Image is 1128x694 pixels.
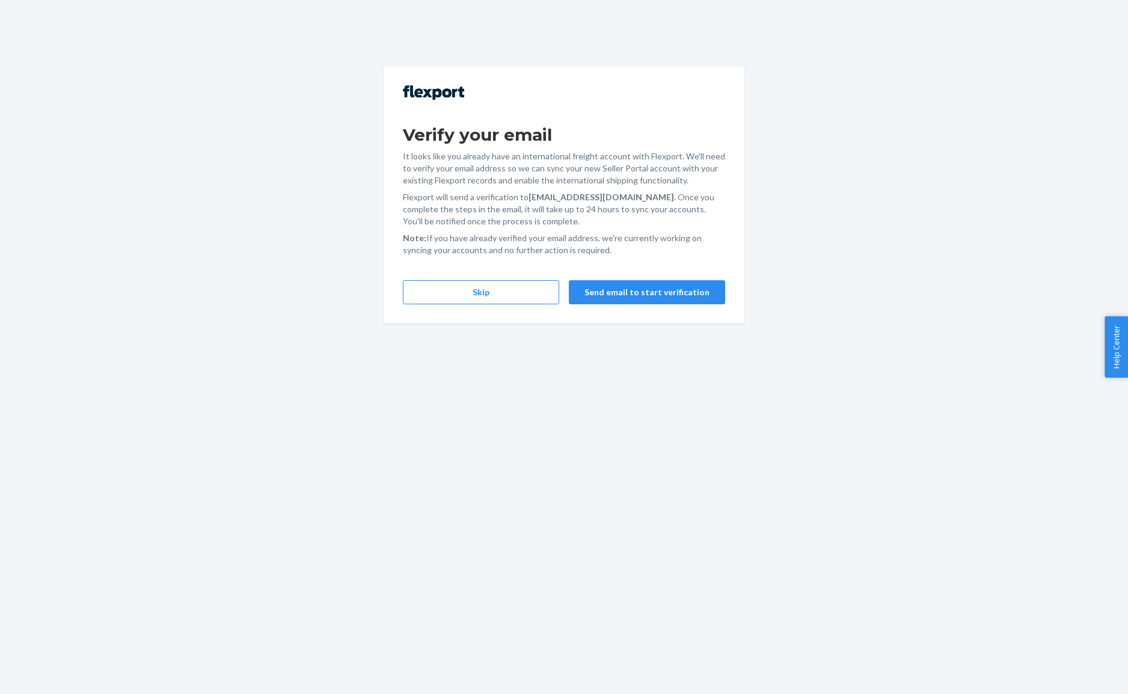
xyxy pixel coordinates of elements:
[403,124,725,146] h1: Verify your email
[403,233,426,243] strong: Note:
[529,192,674,202] strong: [EMAIL_ADDRESS][DOMAIN_NAME]
[403,191,725,227] p: Flexport will send a verification to . Once you complete the steps in the email, it will take up ...
[1105,316,1128,378] button: Help Center
[403,232,725,256] p: If you have already verified your email address, we're currently working on syncing your accounts...
[403,85,464,100] img: Flexport logo
[569,280,725,304] button: Send email to start verification
[403,280,559,304] button: Skip
[403,150,725,186] p: It looks like you already have an international freight account with Flexport. We'll need to veri...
